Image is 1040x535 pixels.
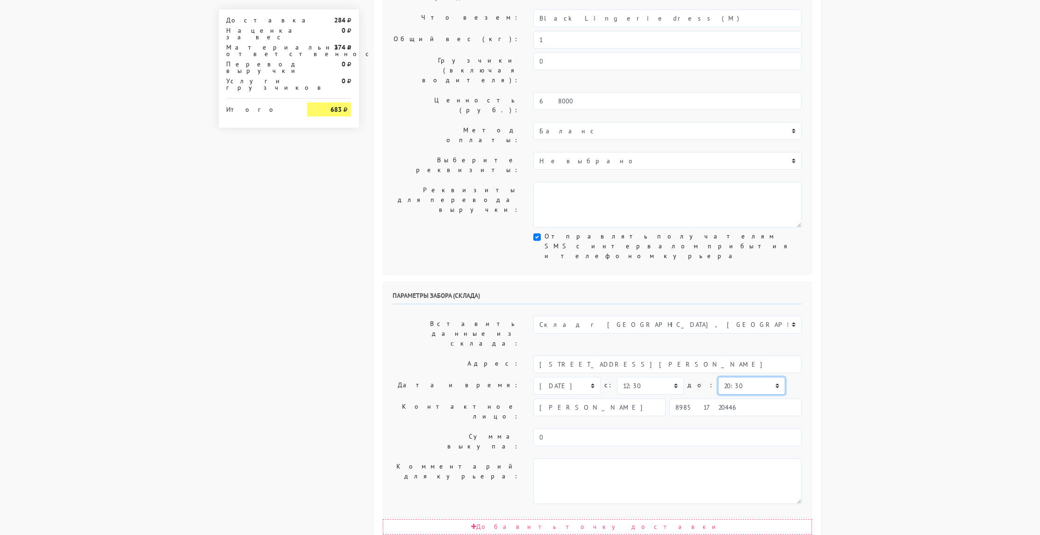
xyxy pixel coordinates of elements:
[226,102,294,113] div: Итого
[334,43,345,51] strong: 374
[393,292,802,304] h6: Параметры забора (склада)
[386,182,527,228] label: Реквизиты для перевода выручки:
[386,398,527,425] label: Контактное лицо:
[386,52,527,88] label: Грузчики (включая водителя):
[386,458,527,504] label: Комментарий для курьера:
[219,61,301,74] div: Перевод выручки
[386,355,527,373] label: Адрес:
[533,398,666,416] input: Имя
[330,105,342,114] strong: 683
[669,398,802,416] input: Телефон
[219,17,301,23] div: Доставка
[342,60,345,68] strong: 0
[545,231,802,261] label: Отправлять получателям SMS с интервалом прибытия и телефоном курьера
[386,92,527,118] label: Ценность (руб.):
[386,152,527,178] label: Выберите реквизиты:
[604,377,613,393] label: c:
[386,31,527,49] label: Общий вес (кг):
[219,27,301,40] div: Наценка за вес
[386,428,527,455] label: Сумма выкупа:
[688,377,714,393] label: до:
[219,78,301,91] div: Услуги грузчиков
[334,16,345,24] strong: 284
[386,377,527,395] label: Дата и время:
[342,26,345,35] strong: 0
[386,316,527,352] label: Вставить данные из склада:
[386,9,527,27] label: Что везем:
[383,519,812,535] div: Добавить точку доставки
[386,122,527,148] label: Метод оплаты:
[219,44,301,57] div: Материальная ответственность
[342,77,345,85] strong: 0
